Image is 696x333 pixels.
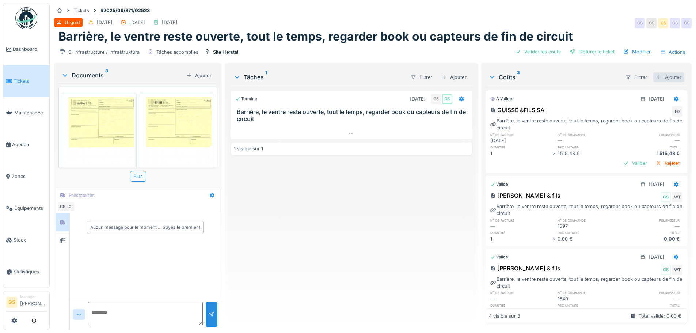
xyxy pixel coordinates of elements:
[490,290,553,295] h6: n° de facture
[20,294,46,310] li: [PERSON_NAME]
[681,18,692,28] div: GS
[69,192,95,199] div: Prestataires
[90,224,200,231] div: Aucun message pour le moment … Soyez le premier !
[558,137,620,144] div: —
[105,71,108,80] sup: 3
[13,46,46,53] span: Dashboard
[234,145,263,152] div: 1 visible sur 1
[490,254,508,260] div: Validé
[64,95,135,195] img: zf1ndckn7zl799gqd8m790b7qqx5
[15,7,37,29] img: Badge_color-CXgf-gQk.svg
[553,235,558,242] div: ×
[14,268,46,275] span: Statistiques
[658,18,668,28] div: GS
[156,49,198,56] div: Tâches accomplies
[558,145,620,150] h6: prix unitaire
[620,150,682,157] div: 1 515,48 €
[620,158,650,168] div: Valider
[407,72,436,83] div: Filtrer
[73,7,89,14] div: Tickets
[490,145,553,150] h6: quantité
[558,230,620,235] h6: prix unitaire
[661,265,671,275] div: GS
[410,95,426,102] div: [DATE]
[646,18,657,28] div: GS
[57,201,68,212] div: GS
[438,72,469,82] div: Ajouter
[3,129,49,160] a: Agenda
[490,117,682,131] div: Barrière, le ventre reste ouverte, tout le temps, regarder book ou capteurs de fin de circuit
[620,137,682,144] div: —
[490,230,553,235] h6: quantité
[490,203,682,217] div: Barrière, le ventre reste ouverte, tout le temps, regarder book ou capteurs de fin de circuit
[3,192,49,224] a: Équipements
[65,201,75,212] div: 0
[620,295,682,302] div: —
[653,158,682,168] div: Rejeter
[490,235,553,242] div: 1
[3,97,49,129] a: Maintenance
[61,71,183,80] div: Documents
[672,192,682,202] div: WT
[620,132,682,137] h6: fournisseur
[6,297,17,308] li: GS
[490,150,553,157] div: 1
[14,77,46,84] span: Tickets
[672,106,682,117] div: GS
[649,95,665,102] div: [DATE]
[490,308,553,315] div: 1
[183,71,214,80] div: Ajouter
[3,65,49,97] a: Tickets
[620,230,682,235] h6: total
[20,294,46,300] div: Manager
[65,19,80,26] div: Urgent
[490,96,514,102] div: À valider
[97,19,113,26] div: [DATE]
[513,47,564,57] div: Valider les coûts
[558,132,620,137] h6: n° de commande
[490,264,560,273] div: [PERSON_NAME] & fils
[653,72,684,82] div: Ajouter
[558,150,620,157] div: 1 515,48 €
[162,19,178,26] div: [DATE]
[129,19,145,26] div: [DATE]
[558,295,620,302] div: 1640
[639,313,681,320] div: Total validé: 0,00 €
[670,18,680,28] div: GS
[488,73,619,82] div: Coûts
[490,218,553,223] h6: n° de facture
[517,73,520,82] sup: 3
[567,47,617,57] div: Clôturer le ticket
[12,173,46,180] span: Zones
[558,308,620,315] div: 0,00 €
[14,205,46,212] span: Équipements
[233,73,404,82] div: Tâches
[442,94,452,104] div: GS
[98,7,153,14] strong: #2025/09/371/02523
[490,295,553,302] div: —
[649,181,665,188] div: [DATE]
[620,290,682,295] h6: fournisseur
[558,235,620,242] div: 0,00 €
[622,72,650,83] div: Filtrer
[620,235,682,242] div: 0,00 €
[3,160,49,192] a: Zones
[489,313,520,320] div: 4 visible sur 3
[620,145,682,150] h6: total
[14,109,46,116] span: Maintenance
[661,192,671,202] div: GS
[130,171,146,182] div: Plus
[490,132,553,137] h6: n° de facture
[490,303,553,308] h6: quantité
[14,236,46,243] span: Stock
[620,223,682,230] div: —
[490,223,553,230] div: —
[620,218,682,223] h6: fournisseur
[58,30,573,43] h1: Barrière, le ventre reste ouverte, tout le temps, regarder book ou capteurs de fin de circuit
[553,150,558,157] div: ×
[235,96,257,102] div: Terminé
[553,308,558,315] div: ×
[620,303,682,308] h6: total
[6,294,46,312] a: GS Manager[PERSON_NAME]
[265,73,267,82] sup: 1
